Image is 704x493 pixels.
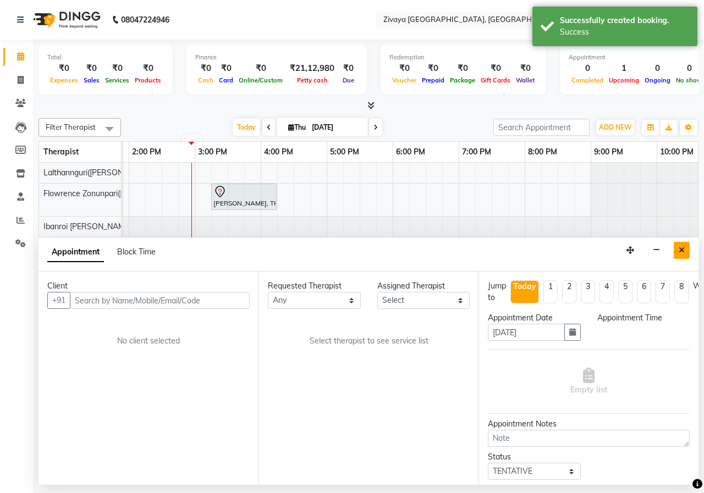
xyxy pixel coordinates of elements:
span: Completed [569,76,606,84]
div: ₹0 [339,62,358,75]
div: ₹0 [478,62,513,75]
span: Online/Custom [236,76,285,84]
span: ADD NEW [599,123,631,131]
span: Upcoming [606,76,642,84]
span: Gift Cards [478,76,513,84]
a: 3:00 PM [195,144,230,160]
div: Redemption [389,53,537,62]
div: Assigned Therapist [377,280,470,292]
div: ₹21,12,980 [285,62,339,75]
div: ₹0 [102,62,132,75]
div: Appointment Time [597,312,690,324]
span: Prepaid [419,76,447,84]
div: Successfully created booking. [560,15,689,26]
li: 1 [543,280,558,303]
a: 5:00 PM [327,144,362,160]
div: No client selected [74,335,223,347]
div: Appointment Date [488,312,581,324]
li: 5 [618,280,632,303]
div: ₹0 [132,62,164,75]
a: 8:00 PM [525,144,560,160]
img: logo [28,4,103,35]
b: 08047224946 [121,4,169,35]
span: Wallet [513,76,537,84]
span: Cash [195,76,216,84]
span: Today [233,119,260,136]
input: yyyy-mm-dd [488,324,565,341]
span: Select therapist to see service list [310,335,428,347]
span: Package [447,76,478,84]
a: 4:00 PM [261,144,296,160]
span: Due [340,76,357,84]
input: Search by Name/Mobile/Email/Code [70,292,250,309]
div: Jump to [488,280,506,303]
a: 9:00 PM [591,144,626,160]
li: 3 [581,280,595,303]
div: ₹0 [419,62,447,75]
span: Expenses [47,76,81,84]
span: Services [102,76,132,84]
span: Lalthannguri([PERSON_NAME]) [43,168,153,178]
span: Therapist [43,147,79,157]
li: 6 [637,280,651,303]
div: Finance [195,53,358,62]
input: Search Appointment [493,119,590,136]
span: Ongoing [642,76,673,84]
li: 2 [562,280,576,303]
button: +91 [47,292,70,309]
div: [PERSON_NAME], TK01, 03:15 PM-04:15 PM, Royal Siam - 60 Mins [212,185,276,208]
span: Card [216,76,236,84]
div: ₹0 [447,62,478,75]
span: Flowrence Zonunpari([PERSON_NAME]) [43,189,184,198]
button: Close [674,242,690,259]
a: 10:00 PM [657,144,696,160]
div: ₹0 [195,62,216,75]
div: Client [47,280,250,292]
input: 2025-09-04 [309,119,364,136]
a: 7:00 PM [459,144,494,160]
div: ₹0 [216,62,236,75]
span: Petty cash [294,76,331,84]
li: 7 [656,280,670,303]
span: Filter Therapist [46,123,96,131]
a: 6:00 PM [393,144,428,160]
div: Status [488,451,581,463]
div: 1 [606,62,642,75]
div: Success [560,26,689,38]
div: Appointment Notes [488,418,690,430]
div: 0 [642,62,673,75]
button: ADD NEW [596,120,634,135]
span: Appointment [47,242,104,262]
li: 8 [674,280,689,303]
span: Block Time [117,247,156,257]
span: Products [132,76,164,84]
div: ₹0 [81,62,102,75]
li: 4 [599,280,614,303]
div: 0 [569,62,606,75]
div: ₹0 [513,62,537,75]
div: Requested Therapist [268,280,361,292]
span: Ibanroi [PERSON_NAME] [43,221,131,231]
div: ₹0 [389,62,419,75]
span: Voucher [389,76,419,84]
div: Today [513,281,536,292]
div: ₹0 [47,62,81,75]
a: 2:00 PM [129,144,164,160]
span: Thu [285,123,309,131]
span: Empty list [570,368,607,396]
span: Sales [81,76,102,84]
div: Total [47,53,164,62]
div: ₹0 [236,62,285,75]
